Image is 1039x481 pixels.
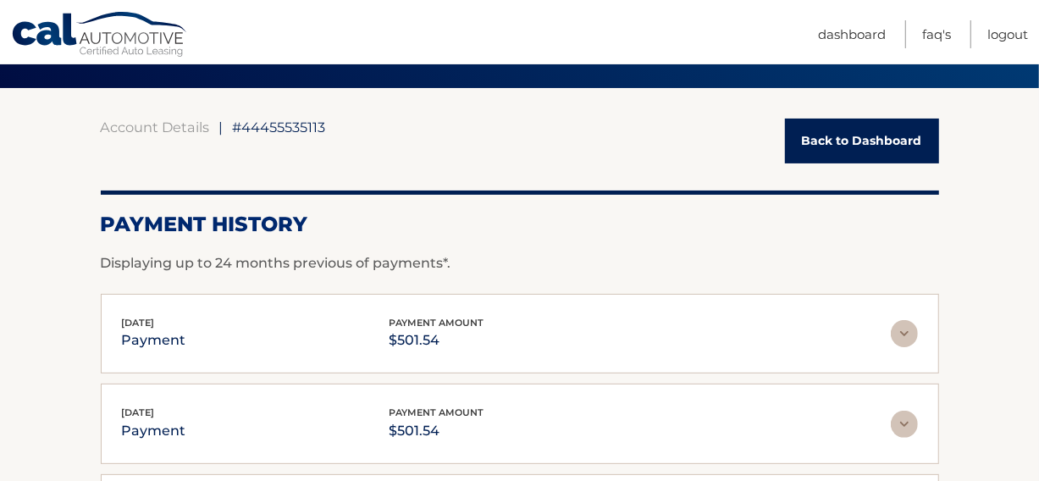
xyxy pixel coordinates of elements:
a: Account Details [101,119,210,135]
img: accordion-rest.svg [891,320,918,347]
p: payment [122,329,186,352]
p: $501.54 [390,329,484,352]
span: payment amount [390,406,484,418]
span: #44455535113 [233,119,326,135]
a: FAQ's [922,20,951,48]
span: [DATE] [122,406,155,418]
p: $501.54 [390,419,484,443]
a: Logout [987,20,1028,48]
span: payment amount [390,317,484,329]
a: Cal Automotive [11,11,189,60]
img: accordion-rest.svg [891,411,918,438]
h2: Payment History [101,212,939,237]
span: | [219,119,224,135]
p: payment [122,419,186,443]
span: [DATE] [122,317,155,329]
p: Displaying up to 24 months previous of payments*. [101,253,939,274]
a: Dashboard [818,20,886,48]
a: Back to Dashboard [785,119,939,163]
